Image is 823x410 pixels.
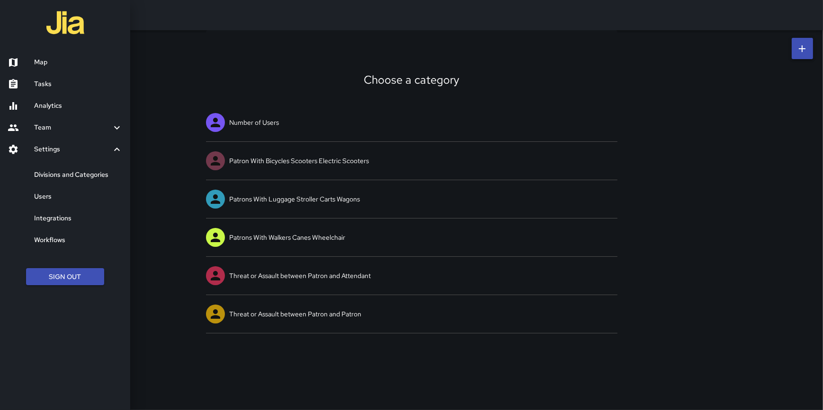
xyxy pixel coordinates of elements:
h6: Team [34,122,111,133]
img: jia-logo [46,4,84,42]
h6: Users [34,192,123,202]
h6: Tasks [34,79,123,89]
h6: Settings [34,144,111,155]
h6: Map [34,57,123,68]
button: Sign Out [26,268,104,286]
h6: Integrations [34,213,123,224]
h6: Analytics [34,101,123,111]
h6: Workflows [34,235,123,245]
h6: Divisions and Categories [34,170,123,180]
